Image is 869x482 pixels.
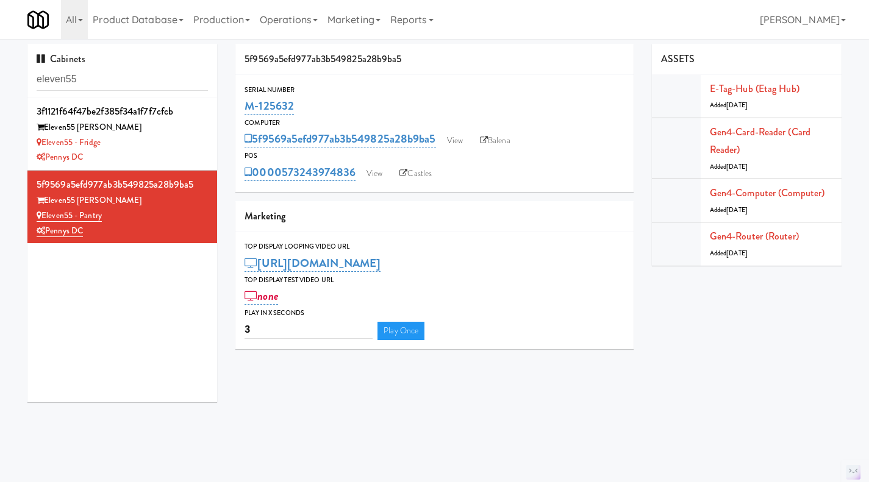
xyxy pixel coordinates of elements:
[245,307,624,319] div: Play in X seconds
[710,249,748,258] span: Added
[27,97,217,171] li: 3f1121f64f47be2f385f34a1f7f7cfcbEleven55 [PERSON_NAME] Eleven55 - FridgePennys DC
[726,101,748,110] span: [DATE]
[710,82,799,96] a: E-tag-hub (Etag Hub)
[726,249,748,258] span: [DATE]
[27,171,217,243] li: 5f9569a5efd977ab3b549825a28b9ba5Eleven55 [PERSON_NAME] Eleven55 - PantryPennys DC
[37,136,101,148] a: Eleven55 - Fridge
[37,175,208,194] div: 5f9569a5efd977ab3b549825a28b9ba5
[377,322,424,340] a: Play Once
[474,132,517,150] a: Balena
[37,102,208,121] div: 3f1121f64f47be2f385f34a1f7f7cfcb
[710,125,810,157] a: Gen4-card-reader (Card Reader)
[661,52,695,66] span: ASSETS
[37,210,102,222] a: Eleven55 - Pantry
[37,225,83,237] a: Pennys DC
[245,130,435,147] a: 5f9569a5efd977ab3b549825a28b9ba5
[37,151,83,163] a: Pennys DC
[245,150,624,162] div: POS
[710,205,748,214] span: Added
[245,84,624,96] div: Serial Number
[245,241,624,253] div: Top Display Looping Video Url
[710,186,824,200] a: Gen4-computer (Computer)
[37,68,208,91] input: Search cabinets
[37,52,85,66] span: Cabinets
[245,97,294,115] a: M-125632
[235,44,634,75] div: 5f9569a5efd977ab3b549825a28b9ba5
[245,255,381,272] a: [URL][DOMAIN_NAME]
[245,117,624,129] div: Computer
[710,162,748,171] span: Added
[37,120,208,135] div: Eleven55 [PERSON_NAME]
[710,229,799,243] a: Gen4-router (Router)
[710,101,748,110] span: Added
[27,9,49,30] img: Micromart
[726,205,748,214] span: [DATE]
[245,209,285,223] span: Marketing
[360,165,388,183] a: View
[441,132,469,150] a: View
[37,193,208,208] div: Eleven55 [PERSON_NAME]
[245,274,624,286] div: Top Display Test Video Url
[245,164,356,181] a: 0000573243974836
[393,165,438,183] a: Castles
[245,288,278,305] a: none
[726,162,748,171] span: [DATE]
